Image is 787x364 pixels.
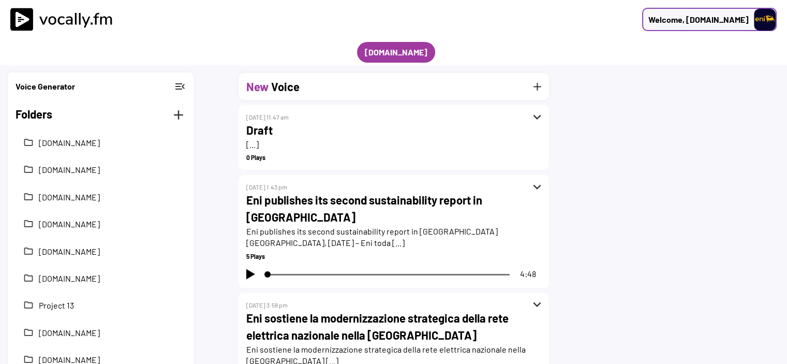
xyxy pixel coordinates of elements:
[23,219,34,229] button: folder
[271,78,300,95] h2: Voice
[39,300,179,311] button: Project 13
[39,219,179,230] button: [DOMAIN_NAME]
[754,9,776,31] img: 2Q==
[23,137,34,148] button: folder
[16,106,166,124] h2: Folders
[246,192,541,226] h2: Eni publishes its second sustainability report in [GEOGRAPHIC_DATA]
[531,80,544,93] button: add
[39,246,179,257] button: [DOMAIN_NAME]
[246,183,541,192] div: [DATE] 1:43 pm
[23,300,34,310] button: folder
[171,107,186,123] button: add
[39,164,179,176] button: [DOMAIN_NAME]
[39,192,179,203] button: [DOMAIN_NAME]
[515,268,541,280] div: 4:48
[246,310,541,344] h2: Eni sostiene la modernizzazione strategica della rete elettrica nazionale nella [GEOGRAPHIC_DATA]
[246,122,541,139] h2: Draft
[39,327,179,339] button: [DOMAIN_NAME]
[246,139,541,150] div: [...]
[529,179,545,195] button: expand_more
[365,46,427,59] h3: [DOMAIN_NAME]
[648,13,749,26] div: Welcome, [DOMAIN_NAME]
[246,113,541,122] div: [DATE] 11:47 am
[23,273,34,283] button: folder
[244,268,257,281] img: icons8-play-50.png
[529,109,545,125] button: expand_more
[246,252,265,261] h4: 5 Plays
[23,192,34,202] button: folder
[246,301,541,310] div: [DATE] 3:58 pm
[16,80,75,93] h3: Voice Generator
[529,297,545,312] button: expand_more
[246,226,541,249] div: Eni publishes its second sustainability report in [GEOGRAPHIC_DATA] [GEOGRAPHIC_DATA], [DATE] – E...
[39,137,179,149] button: [DOMAIN_NAME]
[246,78,269,95] h2: New
[23,327,34,338] button: folder
[246,153,265,162] h4: 0 Plays
[23,246,34,256] button: folder
[174,80,186,93] button: menu_open
[23,164,34,174] button: folder
[39,273,179,284] button: [DOMAIN_NAME]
